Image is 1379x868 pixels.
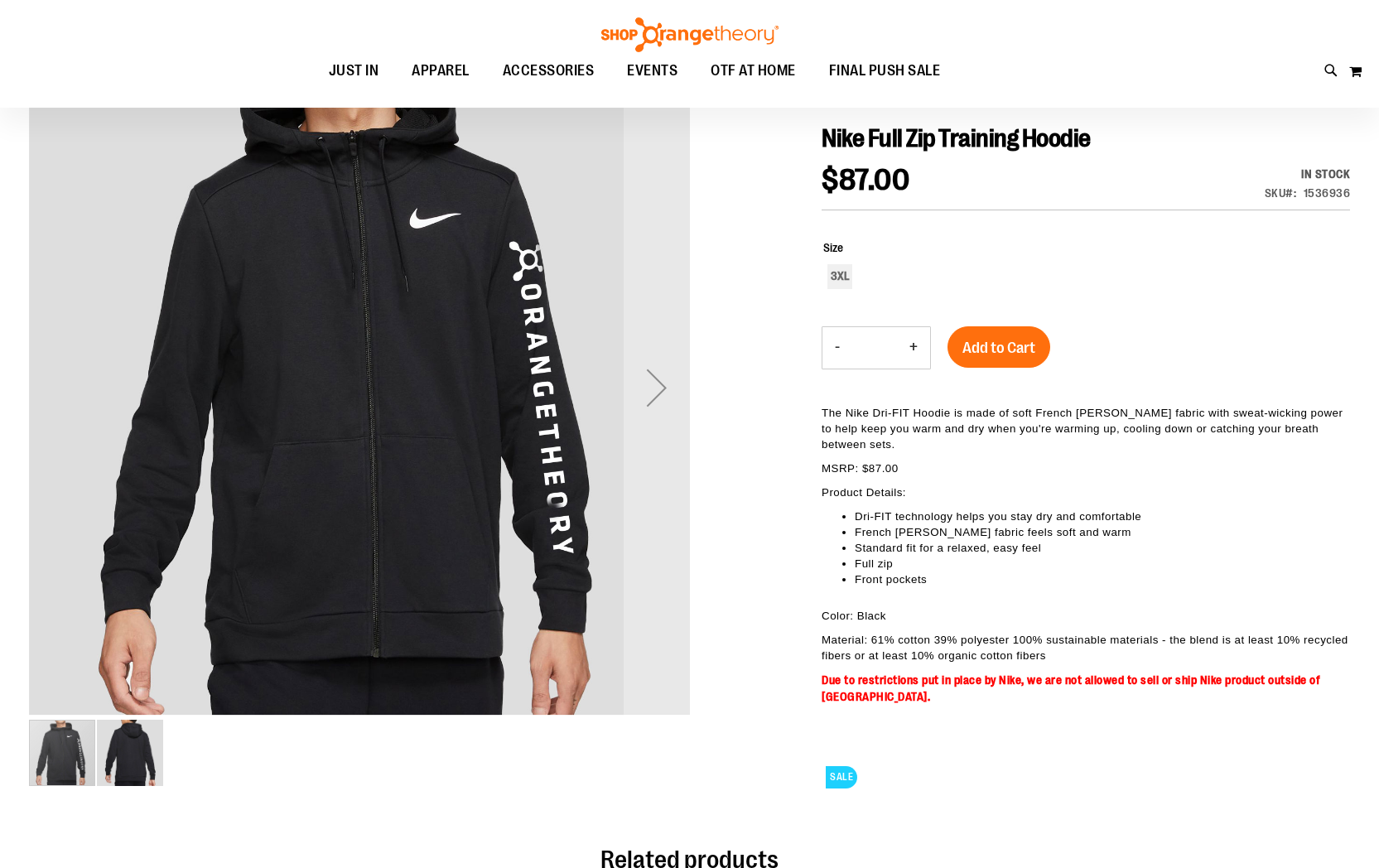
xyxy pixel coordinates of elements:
img: Product image for Nike Full Zip Training Hoodie [29,54,690,715]
span: Add to Cart [962,339,1035,357]
div: Availability [1265,166,1351,182]
li: French [PERSON_NAME] fabric feels soft and warm [855,524,1350,540]
button: Decrease product quantity [822,327,852,369]
span: FINAL PUSH SALE [829,52,941,89]
span: EVENTS [627,52,677,89]
li: Dri-FIT technology helps you stay dry and comfortable [855,509,1350,524]
span: JUST IN [329,52,379,89]
div: image 2 of 2 [97,718,163,788]
div: carousel [29,57,690,788]
li: Standard fit for a relaxed, easy feel [855,540,1350,556]
div: In stock [1265,166,1351,182]
input: Product quantity [852,328,897,368]
p: MSRP: $87.00 [822,461,1350,476]
p: Material: 61% cotton 39% polyester 100% sustainable materials - the blend is at least 10% recycle... [822,632,1350,663]
li: Full zip [855,556,1350,571]
li: Front pockets [855,571,1350,587]
span: Size [823,241,843,254]
img: Shop Orangetheory [599,17,781,52]
span: Nike Full Zip Training Hoodie [822,124,1091,152]
p: The Nike Dri-FIT Hoodie is made of soft French [PERSON_NAME] fabric with sweat-wicking power to h... [822,405,1350,452]
span: Due to restrictions put in place by Nike, we are not allowed to sell or ship Nike product outside... [822,673,1320,703]
span: ACCESSORIES [503,52,595,89]
p: Product Details: [822,485,1350,500]
button: Increase product quantity [897,327,930,369]
span: $87.00 [822,163,909,197]
div: 1536936 [1304,185,1351,201]
div: Product image for Nike Full Zip Training Hoodie [29,57,690,718]
div: 3XL [827,264,852,289]
button: Add to Cart [947,326,1050,368]
img: Alternate image #1 for 1536936 [97,720,163,786]
p: Color: Black [822,608,1350,624]
strong: SKU [1265,186,1297,200]
div: Next [624,57,690,718]
span: SALE [826,766,857,788]
span: APPAREL [412,52,470,89]
div: image 1 of 2 [29,718,97,788]
span: OTF AT HOME [711,52,796,89]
